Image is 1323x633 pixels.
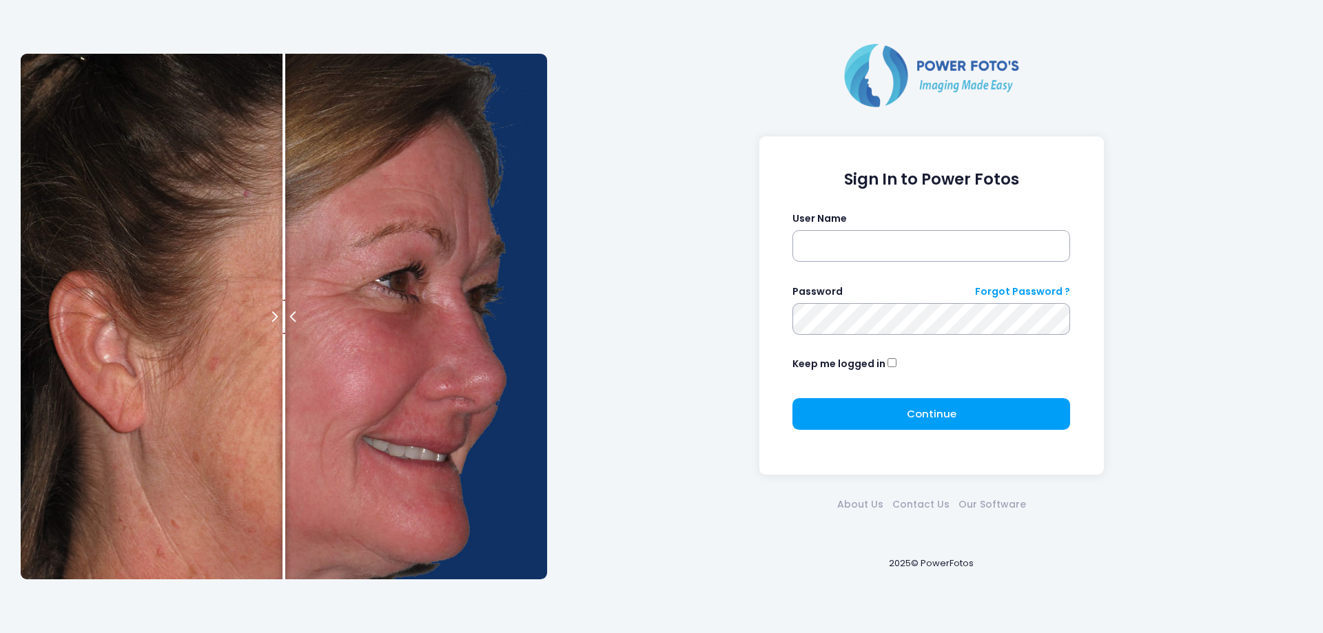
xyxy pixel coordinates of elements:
[792,357,885,371] label: Keep me logged in
[888,497,954,512] a: Contact Us
[560,534,1302,592] div: 2025© PowerFotos
[792,284,843,299] label: Password
[792,211,847,226] label: User Name
[975,284,1070,299] a: Forgot Password ?
[839,41,1025,110] img: Logo
[792,170,1070,189] h1: Sign In to Power Fotos
[954,497,1030,512] a: Our Software
[792,398,1070,430] button: Continue
[832,497,888,512] a: About Us
[907,406,956,421] span: Continue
